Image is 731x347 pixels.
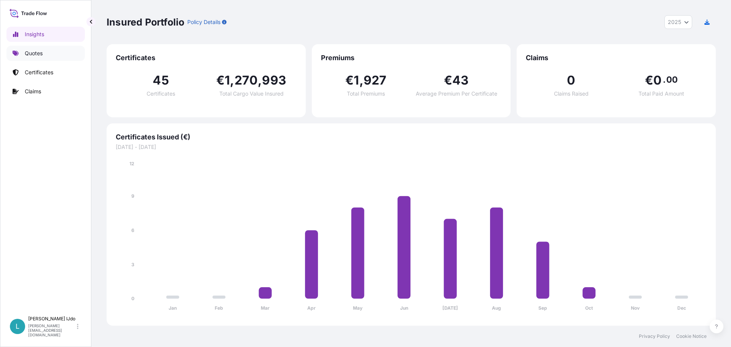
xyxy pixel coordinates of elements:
[416,91,497,96] span: Average Premium Per Certificate
[116,143,707,151] span: [DATE] - [DATE]
[6,46,85,61] a: Quotes
[219,91,284,96] span: Total Cargo Value Insured
[638,91,684,96] span: Total Paid Amount
[153,74,169,86] span: 45
[677,305,686,311] tspan: Dec
[645,74,653,86] span: €
[116,53,297,62] span: Certificates
[147,91,175,96] span: Certificates
[187,18,220,26] p: Policy Details
[492,305,501,311] tspan: Aug
[116,133,707,142] span: Certificates Issued (€)
[131,193,134,199] tspan: 9
[347,91,385,96] span: Total Premiums
[444,74,452,86] span: €
[25,30,44,38] p: Insights
[131,296,134,301] tspan: 0
[554,91,589,96] span: Claims Raised
[364,74,387,86] span: 927
[225,74,230,86] span: 1
[16,323,19,330] span: L
[359,74,364,86] span: ,
[653,74,662,86] span: 0
[25,69,53,76] p: Certificates
[258,74,262,86] span: ,
[230,74,234,86] span: ,
[452,74,469,86] span: 43
[631,305,640,311] tspan: Nov
[28,316,75,322] p: [PERSON_NAME] IJdo
[215,305,223,311] tspan: Feb
[131,227,134,233] tspan: 6
[585,305,593,311] tspan: Oct
[6,65,85,80] a: Certificates
[216,74,225,86] span: €
[169,305,177,311] tspan: Jan
[668,18,681,26] span: 2025
[442,305,458,311] tspan: [DATE]
[676,333,707,339] a: Cookie Notice
[307,305,316,311] tspan: Apr
[107,16,184,28] p: Insured Portfolio
[666,77,678,83] span: 00
[262,74,286,86] span: 993
[129,161,134,166] tspan: 12
[321,53,502,62] span: Premiums
[28,323,75,337] p: [PERSON_NAME][EMAIL_ADDRESS][DOMAIN_NAME]
[664,15,692,29] button: Year Selector
[25,50,43,57] p: Quotes
[567,74,575,86] span: 0
[639,333,670,339] a: Privacy Policy
[663,77,666,83] span: .
[353,305,363,311] tspan: May
[538,305,547,311] tspan: Sep
[354,74,359,86] span: 1
[345,74,354,86] span: €
[6,84,85,99] a: Claims
[131,262,134,267] tspan: 3
[235,74,258,86] span: 270
[25,88,41,95] p: Claims
[6,27,85,42] a: Insights
[261,305,270,311] tspan: Mar
[526,53,707,62] span: Claims
[400,305,408,311] tspan: Jun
